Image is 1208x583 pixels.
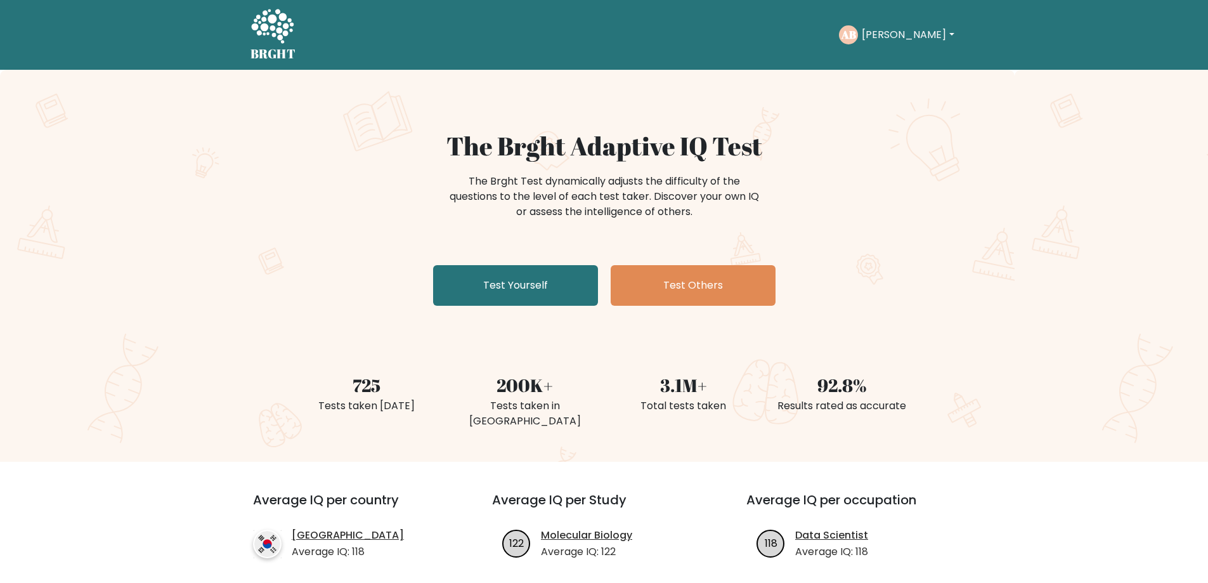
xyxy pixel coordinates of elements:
[795,544,868,560] p: Average IQ: 118
[746,492,970,523] h3: Average IQ per occupation
[253,492,446,523] h3: Average IQ per country
[770,398,914,414] div: Results rated as accurate
[612,372,755,398] div: 3.1M+
[492,492,716,523] h3: Average IQ per Study
[841,27,856,42] text: AB
[541,528,632,543] a: Molecular Biology
[433,265,598,306] a: Test Yourself
[250,46,296,62] h5: BRGHT
[509,535,524,550] text: 122
[453,372,597,398] div: 200K+
[295,131,914,161] h1: The Brght Adaptive IQ Test
[292,544,404,560] p: Average IQ: 118
[292,528,404,543] a: [GEOGRAPHIC_DATA]
[765,535,777,550] text: 118
[541,544,632,560] p: Average IQ: 122
[770,372,914,398] div: 92.8%
[453,398,597,429] div: Tests taken in [GEOGRAPHIC_DATA]
[446,174,763,219] div: The Brght Test dynamically adjusts the difficulty of the questions to the level of each test take...
[295,372,438,398] div: 725
[295,398,438,414] div: Tests taken [DATE]
[250,5,296,65] a: BRGHT
[795,528,868,543] a: Data Scientist
[858,27,958,43] button: [PERSON_NAME]
[253,530,282,558] img: country
[612,398,755,414] div: Total tests taken
[611,265,776,306] a: Test Others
